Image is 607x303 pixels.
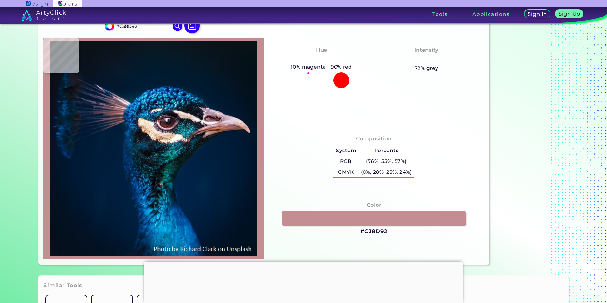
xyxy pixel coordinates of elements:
h3: Red [313,56,330,63]
input: type color.. [114,22,173,30]
h3: Applications [472,12,510,17]
h5: System [333,145,358,156]
img: icon picture [184,18,200,33]
img: ArtyClick Design logo [26,1,48,7]
a: Sign Up [557,10,582,18]
h5: (0%, 28%, 25%, 24%) [358,167,414,178]
h5: (76%, 55%, 57%) [358,156,414,167]
h4: Hue [316,45,327,55]
h5: 90% red [328,63,355,71]
h5: Percents [358,145,414,156]
img: logo_artyclick_colors_white.svg [21,10,66,21]
img: icon search [173,22,182,31]
h4: Composition [356,134,392,143]
h5: Sign In [529,12,546,17]
h4: Color [367,200,381,210]
h3: Similar Tools [43,282,82,289]
h3: #C38D92 [360,228,388,235]
iframe: Advertisement [144,262,463,301]
h3: Pastel [415,56,438,63]
h5: 10% magenta [288,63,328,71]
h5: Sign Up [559,11,579,16]
h5: 72% grey [415,64,438,72]
h5: CMYK [333,167,358,178]
h5: RGB [333,156,358,167]
h4: Intensity [414,45,438,55]
a: Sign In [526,10,549,18]
img: img_pavlin.jpg [47,41,261,256]
h3: Tools [432,12,448,17]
